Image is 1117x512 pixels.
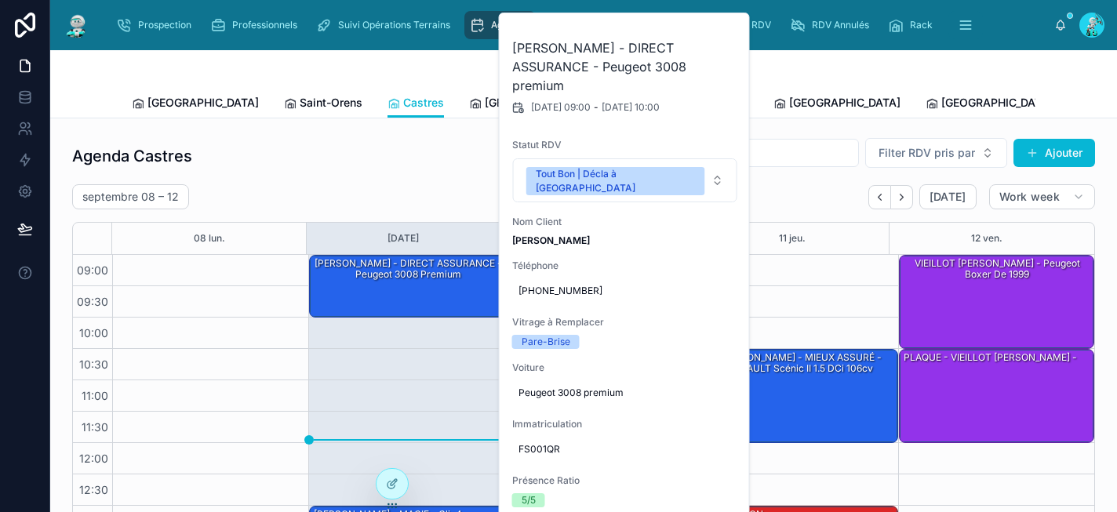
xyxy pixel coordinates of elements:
div: [PERSON_NAME] - DIRECT ASSURANCE - Peugeot 3008 premium [310,256,504,317]
span: FS001QR [518,443,732,456]
span: [DATE] [930,190,966,204]
span: Nom Client [512,216,738,228]
span: Work week [999,190,1060,204]
button: 11 jeu. [779,223,806,254]
strong: [PERSON_NAME] [512,234,590,246]
span: - [594,101,599,114]
div: Tout Bon | Décla à [GEOGRAPHIC_DATA] [536,167,696,195]
div: 5/5 [522,493,536,507]
span: [DATE] 10:00 [602,101,660,114]
span: 11:30 [78,420,112,434]
a: Confirmation RDV [664,11,782,39]
div: [PERSON_NAME] - DIRECT ASSURANCE - Peugeot 3008 premium [312,256,503,282]
a: [GEOGRAPHIC_DATA] [132,89,259,120]
span: 10:30 [75,358,112,371]
a: [GEOGRAPHIC_DATA] [469,89,596,120]
span: 12:00 [75,452,112,465]
div: VIEILLOT [PERSON_NAME] - Peugeot boxer de 1999 [902,256,1093,282]
span: Agenda [491,19,525,31]
a: Castres [387,89,444,118]
span: [GEOGRAPHIC_DATA] [147,95,259,111]
span: Vitrage à Remplacer [512,316,738,329]
span: Filter RDV pris par [879,145,975,161]
span: 11:00 [78,389,112,402]
button: [DATE] [387,223,419,254]
span: Immatriculation [512,418,738,430]
button: Ajouter [1013,139,1095,167]
div: VIEILLOT [PERSON_NAME] - Peugeot boxer de 1999 [900,256,1093,348]
span: [DATE] 09:00 [531,101,591,114]
span: Présence Ratio [512,474,738,487]
span: Professionnels [232,19,297,31]
span: Voiture [512,361,738,374]
a: Rack [883,11,944,39]
h1: Agenda Castres [72,145,192,167]
span: [GEOGRAPHIC_DATA] [789,95,901,111]
span: [PHONE_NUMBER] [518,285,732,297]
a: Professionnels [206,11,308,39]
span: Saint-Orens [300,95,362,111]
span: Prospection [138,19,191,31]
span: 10:00 [75,326,112,340]
button: Select Button [513,158,737,202]
span: [GEOGRAPHIC_DATA] [941,95,1053,111]
div: PLAQUE - VIEILLOT [PERSON_NAME] - [902,350,1079,365]
button: 08 lun. [194,223,225,254]
div: scrollable content [104,8,1054,42]
a: Agenda [464,11,536,39]
div: PLAQUE - VIEILLOT [PERSON_NAME] - [900,350,1093,442]
a: [GEOGRAPHIC_DATA] [926,89,1053,120]
div: [PERSON_NAME] - MIEUX ASSURÉ - RENAULT Scénic II 1.5 dCi 106cv [703,350,897,442]
button: 12 ven. [971,223,1002,254]
span: Statut RDV [512,139,738,151]
button: Select Button [865,138,1007,168]
span: 09:30 [73,295,112,308]
button: Back [868,185,891,209]
button: Next [891,185,913,209]
div: [PERSON_NAME] - MIEUX ASSURÉ - RENAULT Scénic II 1.5 dCi 106cv [705,350,896,376]
a: Prospection [111,11,202,39]
a: Suivi Opérations Terrains [311,11,461,39]
span: Téléphone [512,260,738,272]
a: Saint-Orens [284,89,362,120]
span: [GEOGRAPHIC_DATA] [485,95,596,111]
span: Peugeot 3008 premium [518,387,732,399]
span: Castres [403,95,444,111]
a: [GEOGRAPHIC_DATA] [773,89,901,120]
span: 12:30 [75,483,112,496]
button: Work week [989,184,1095,209]
button: [DATE] [919,184,977,209]
h2: septembre 08 – 12 [82,189,179,205]
h2: [PERSON_NAME] - DIRECT ASSURANCE - Peugeot 3008 premium [512,38,738,95]
a: Agenda Technicien [539,11,661,39]
span: Rack [910,19,933,31]
span: 09:00 [73,263,112,277]
span: RDV Annulés [812,19,869,31]
span: Suivi Opérations Terrains [338,19,450,31]
div: Pare-Brise [522,335,570,349]
a: RDV Annulés [785,11,880,39]
img: App logo [63,13,91,38]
